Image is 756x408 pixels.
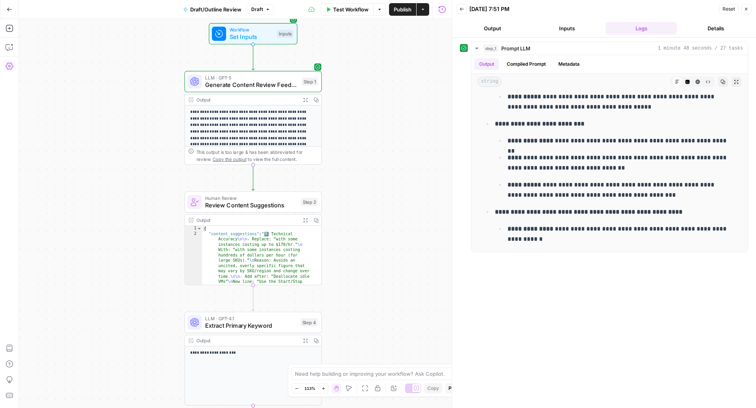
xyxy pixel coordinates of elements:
div: This output is too large & has been abbreviated for review. to view the full content. [196,148,318,162]
button: Reset [719,4,739,14]
button: Paste [445,383,465,393]
span: Draft [251,6,263,13]
span: Copy the output [213,156,246,162]
div: Output [196,337,298,344]
span: Set Inputs [230,32,273,41]
span: string [478,77,502,87]
span: Copy [427,385,439,392]
span: Review Content Suggestions [205,201,297,210]
span: Workflow [230,26,273,33]
button: Compiled Prompt [502,58,550,70]
span: Generate Content Review Feedback [205,80,298,89]
button: Copy [424,383,442,393]
span: Draft/Outline Review [190,6,241,13]
button: Output [474,58,499,70]
div: 1 [185,226,202,231]
div: Step 2 [301,198,318,206]
button: Draft/Outline Review [178,3,246,16]
span: Prompt LLM [501,44,530,52]
button: Inputs [531,22,602,35]
div: Output [196,96,298,103]
div: 1 minute 48 seconds / 27 tasks [471,55,748,252]
div: Step 1 [302,78,318,85]
button: Draft [248,4,274,15]
div: Output [196,217,298,224]
span: LLM · GPT-5 [205,74,298,81]
span: step_1 [483,44,498,52]
button: Metadata [554,58,584,70]
span: Extract Primary Keyword [205,321,297,330]
span: Test Workflow [333,6,369,13]
button: Logs [606,22,677,35]
span: Human Review [205,194,297,201]
g: Edge from step_1 to step_2 [252,164,254,190]
span: 1 minute 48 seconds / 27 tasks [658,45,743,52]
div: Human ReviewReview Content SuggestionsStep 2Output{ "content_suggestions":"1️⃣ Technical Accuracy... [184,191,322,285]
g: Edge from step_2 to step_4 [252,285,254,311]
span: LLM · GPT-4.1 [205,315,297,322]
button: 1 minute 48 seconds / 27 tasks [471,42,748,55]
div: Step 4 [300,318,318,326]
span: Publish [394,6,411,13]
button: Test Workflow [321,3,373,16]
button: Details [680,22,751,35]
span: Reset [723,6,735,13]
button: Publish [389,3,416,16]
span: Toggle code folding, rows 1 through 3 [197,226,202,231]
div: Inputs [277,30,294,38]
button: Output [457,22,528,35]
div: WorkflowSet InputsInputs [184,23,322,44]
span: 113% [304,385,315,391]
